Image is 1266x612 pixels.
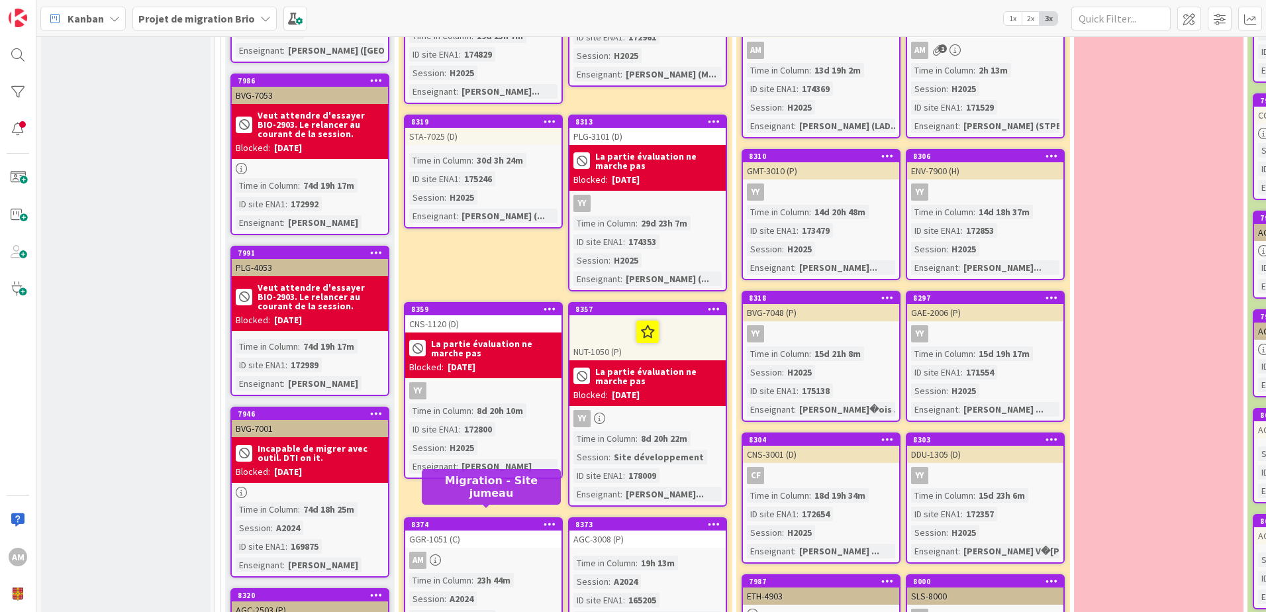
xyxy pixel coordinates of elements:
div: H2025 [948,525,979,540]
div: STA-7025 (D) [405,128,561,145]
div: 172357 [963,507,997,521]
span: : [782,100,784,115]
span: : [973,346,975,361]
div: 172989 [287,358,322,372]
b: Incapable de migrer avec outil. DTI on it. [258,444,384,462]
div: [DATE] [274,313,302,327]
div: Time in Column [236,339,298,354]
div: 7986 [238,76,388,85]
div: Enseignant [911,260,958,275]
div: ID site ENA1 [747,507,797,521]
div: Blocked: [409,360,444,374]
div: 8318BVG-7048 (P) [743,292,899,321]
span: : [444,190,446,205]
span: : [609,450,610,464]
div: ID site ENA1 [236,358,285,372]
span: : [285,358,287,372]
div: 8319 [405,116,561,128]
span: : [797,223,799,238]
b: Projet de migration Brio [138,12,255,25]
span: : [809,205,811,219]
span: : [782,242,784,256]
span: : [271,521,273,535]
b: La partie évaluation ne marche pas [595,152,722,170]
div: H2025 [784,525,815,540]
span: : [797,81,799,96]
span: : [797,383,799,398]
div: [PERSON_NAME]... [622,487,707,501]
div: H2025 [948,242,979,256]
div: AGC-3008 (P) [569,531,726,548]
span: : [958,119,960,133]
div: AM [405,552,561,569]
div: Session [409,190,444,205]
div: 8313 [575,117,726,127]
span: : [946,81,948,96]
div: Session [236,521,271,535]
div: Enseignant [409,459,456,474]
div: 178009 [625,468,659,483]
div: 7987 [743,576,899,587]
span: 2x [1022,12,1040,25]
span: : [298,339,300,354]
span: : [456,459,458,474]
div: ID site ENA1 [911,100,961,115]
div: 8297 [907,292,1063,304]
div: Time in Column [911,346,973,361]
span: : [636,431,638,446]
div: Enseignant [573,272,620,286]
b: Veut attendre d'essayer BIO-2903. Le relancer au courant de la session. [258,283,384,311]
div: A2024 [273,521,303,535]
div: YY [569,195,726,212]
div: 7991 [232,247,388,259]
div: 7991PLG-4053 [232,247,388,276]
div: 7991 [238,248,388,258]
div: Enseignant [747,402,794,417]
div: 8310 [743,150,899,162]
div: GGR-1051 (C) [405,531,561,548]
div: [PERSON_NAME]... [458,84,543,99]
div: 7946 [238,409,388,419]
div: ID site ENA1 [911,223,961,238]
span: : [809,346,811,361]
div: YY [747,325,764,342]
div: GMT-3010 (P) [743,162,899,179]
span: 1x [1004,12,1022,25]
div: 74d 19h 17m [300,339,358,354]
div: 8357NUT-1050 (P) [569,303,726,360]
span: : [623,468,625,483]
span: : [620,272,622,286]
div: H2025 [784,100,815,115]
div: YY [743,183,899,201]
div: 14d 18h 37m [975,205,1033,219]
div: Enseignant [236,215,283,230]
div: CNS-1120 (D) [405,315,561,332]
div: [DATE] [274,465,302,479]
h5: Migration - Site jumeau [427,474,556,499]
div: CF [747,467,764,484]
span: : [961,223,963,238]
div: H2025 [784,365,815,380]
div: 7986 [232,75,388,87]
b: La partie évaluation ne marche pas [595,367,722,385]
div: Time in Column [911,205,973,219]
div: Enseignant [236,43,283,58]
div: Enseignant [911,119,958,133]
div: 172961 [625,30,659,44]
div: 8000SLS-8000 [907,576,1063,605]
div: Session [747,242,782,256]
div: 8306ENV-7900 (H) [907,150,1063,179]
div: 8357 [575,305,726,314]
span: : [283,215,285,230]
span: : [623,234,625,249]
div: 8303 [913,435,1063,444]
div: 13d 19h 2m [811,63,864,77]
div: Blocked: [236,465,270,479]
span: 1 [938,44,947,53]
div: 8320 [232,589,388,601]
span: : [973,488,975,503]
div: 175138 [799,383,833,398]
span: Kanban [68,11,104,26]
div: 7946BVG-7001 [232,408,388,437]
span: : [794,119,796,133]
